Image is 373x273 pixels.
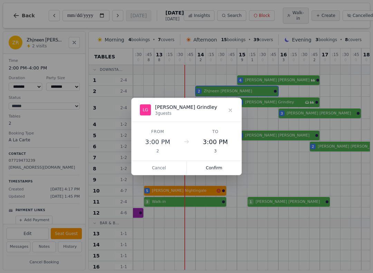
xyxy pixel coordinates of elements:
div: 3:00 PM [140,137,175,147]
div: [PERSON_NAME] Grindley [155,104,217,111]
div: 3 guests [155,111,217,116]
button: Confirm [187,161,242,175]
div: LG [140,104,151,115]
div: 3 [198,148,233,154]
div: To [198,129,233,134]
div: From [140,129,175,134]
button: Cancel [132,161,187,175]
div: 2 [140,148,175,154]
div: 3:00 PM [198,137,233,147]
